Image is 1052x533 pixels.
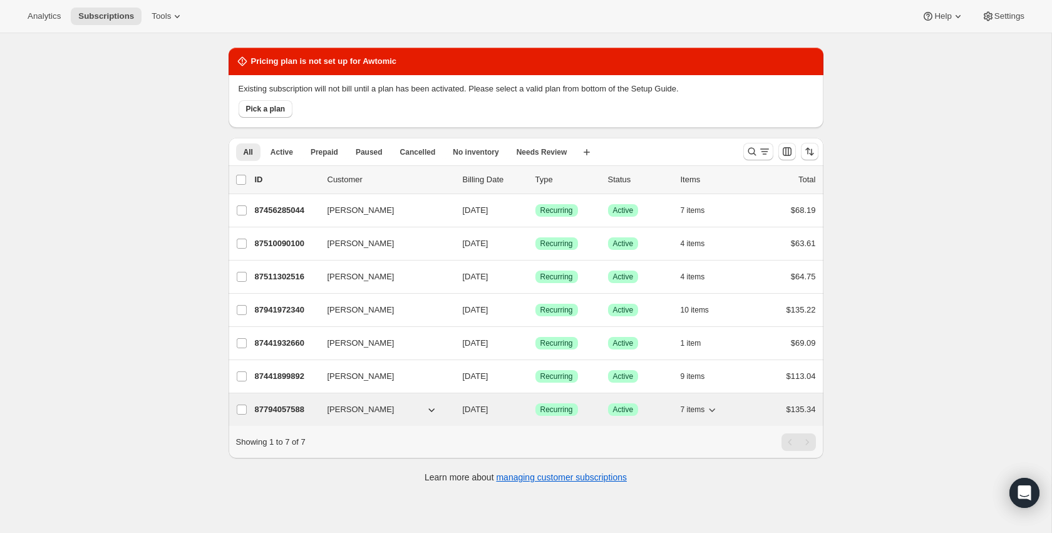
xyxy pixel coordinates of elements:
[255,237,317,250] p: 87510090100
[327,370,394,383] span: [PERSON_NAME]
[327,204,394,217] span: [PERSON_NAME]
[400,147,436,157] span: Cancelled
[463,338,488,348] span: [DATE]
[236,436,306,448] p: Showing 1 to 7 of 7
[320,267,445,287] button: [PERSON_NAME]
[786,405,816,414] span: $135.34
[681,368,719,385] button: 9 items
[255,173,317,186] p: ID
[540,338,573,348] span: Recurring
[463,173,525,186] p: Billing Date
[255,337,317,349] p: 87441932660
[78,11,134,21] span: Subscriptions
[613,338,634,348] span: Active
[246,104,286,114] span: Pick a plan
[311,147,338,157] span: Prepaid
[613,239,634,249] span: Active
[320,366,445,386] button: [PERSON_NAME]
[496,472,627,482] a: managing customer subscriptions
[914,8,971,25] button: Help
[540,239,573,249] span: Recurring
[791,338,816,348] span: $69.09
[540,371,573,381] span: Recurring
[327,271,394,283] span: [PERSON_NAME]
[798,173,815,186] p: Total
[71,8,142,25] button: Subscriptions
[517,147,567,157] span: Needs Review
[327,403,394,416] span: [PERSON_NAME]
[255,334,816,352] div: 87441932660[PERSON_NAME][DATE]SuccessRecurringSuccessActive1 item$69.09
[463,305,488,314] span: [DATE]
[786,305,816,314] span: $135.22
[320,200,445,220] button: [PERSON_NAME]
[255,202,816,219] div: 87456285044[PERSON_NAME][DATE]SuccessRecurringSuccessActive7 items$68.19
[463,371,488,381] span: [DATE]
[681,405,705,415] span: 7 items
[255,271,317,283] p: 87511302516
[781,433,816,451] nav: Pagination
[28,11,61,21] span: Analytics
[463,272,488,281] span: [DATE]
[994,11,1024,21] span: Settings
[786,371,816,381] span: $113.04
[681,371,705,381] span: 9 items
[255,401,816,418] div: 87794057588[PERSON_NAME][DATE]SuccessRecurringSuccessActive7 items$135.34
[743,143,773,160] button: Search and filter results
[577,143,597,161] button: Create new view
[453,147,498,157] span: No inventory
[613,405,634,415] span: Active
[255,204,317,217] p: 87456285044
[327,337,394,349] span: [PERSON_NAME]
[320,400,445,420] button: [PERSON_NAME]
[255,368,816,385] div: 87441899892[PERSON_NAME][DATE]SuccessRecurringSuccessActive9 items$113.04
[681,338,701,348] span: 1 item
[613,305,634,315] span: Active
[934,11,951,21] span: Help
[320,234,445,254] button: [PERSON_NAME]
[681,401,719,418] button: 7 items
[540,405,573,415] span: Recurring
[613,205,634,215] span: Active
[681,301,723,319] button: 10 items
[20,8,68,25] button: Analytics
[255,173,816,186] div: IDCustomerBilling DateTypeStatusItemsTotal
[1009,478,1039,508] div: Open Intercom Messenger
[255,370,317,383] p: 87441899892
[791,205,816,215] span: $68.19
[681,305,709,315] span: 10 items
[251,55,397,68] h2: Pricing plan is not set up for Awtomic
[974,8,1032,25] button: Settings
[255,403,317,416] p: 87794057588
[320,300,445,320] button: [PERSON_NAME]
[801,143,818,160] button: Sort the results
[152,11,171,21] span: Tools
[681,239,705,249] span: 4 items
[239,100,293,118] button: Pick a plan
[681,202,719,219] button: 7 items
[425,471,627,484] p: Learn more about
[778,143,796,160] button: Customize table column order and visibility
[255,235,816,252] div: 87510090100[PERSON_NAME][DATE]SuccessRecurringSuccessActive4 items$63.61
[681,268,719,286] button: 4 items
[255,304,317,316] p: 87941972340
[463,205,488,215] span: [DATE]
[791,239,816,248] span: $63.61
[271,147,293,157] span: Active
[681,334,715,352] button: 1 item
[613,272,634,282] span: Active
[244,147,253,157] span: All
[327,237,394,250] span: [PERSON_NAME]
[327,173,453,186] p: Customer
[327,304,394,316] span: [PERSON_NAME]
[681,235,719,252] button: 4 items
[608,173,671,186] p: Status
[681,205,705,215] span: 7 items
[540,272,573,282] span: Recurring
[681,272,705,282] span: 4 items
[356,147,383,157] span: Paused
[613,371,634,381] span: Active
[681,173,743,186] div: Items
[255,301,816,319] div: 87941972340[PERSON_NAME][DATE]SuccessRecurringSuccessActive10 items$135.22
[535,173,598,186] div: Type
[463,405,488,414] span: [DATE]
